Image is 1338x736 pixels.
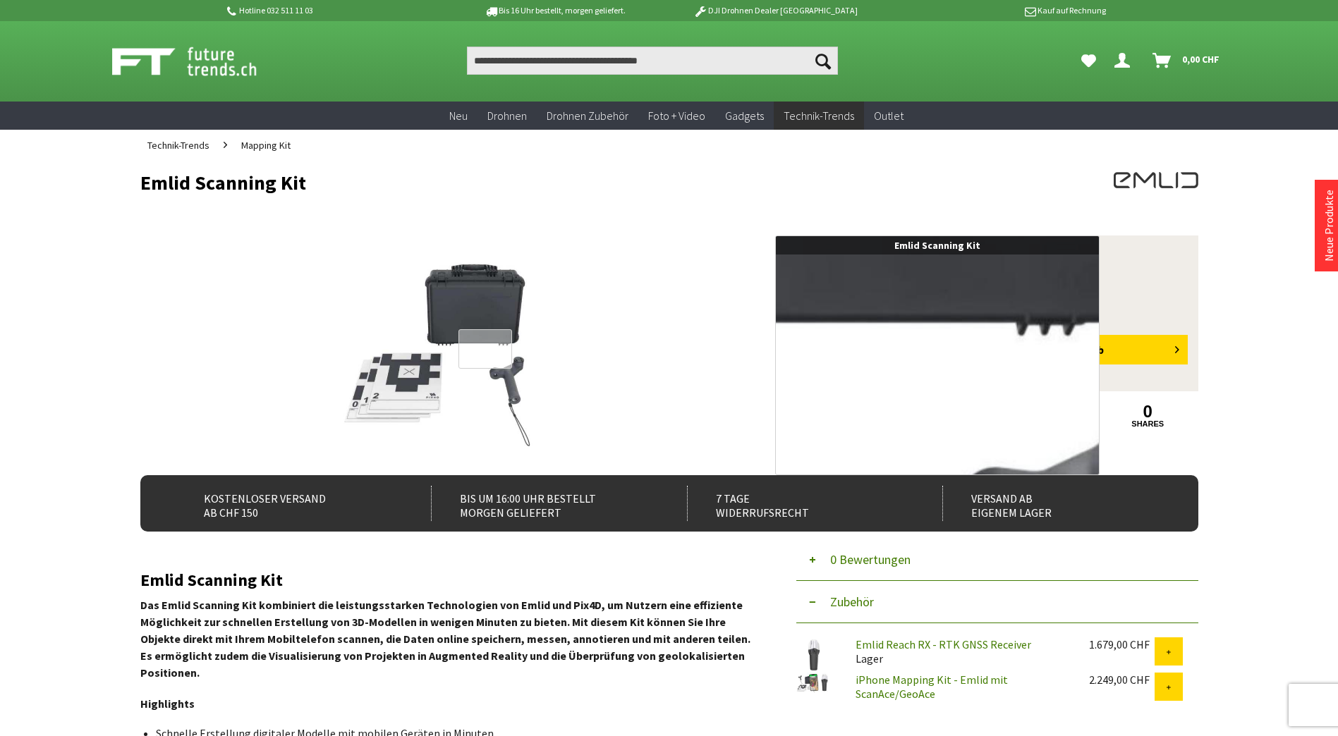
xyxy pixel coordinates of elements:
[774,102,864,130] a: Technik-Trends
[487,109,527,123] span: Drohnen
[894,239,980,252] span: Emlid Scanning Kit
[856,673,1008,701] a: iPhone Mapping Kit - Emlid mit ScanAce/GeoAce
[874,109,904,123] span: Outlet
[1089,637,1155,651] div: 1.679,00 CHF
[1147,47,1227,75] a: Warenkorb
[140,130,217,161] a: Technik-Trends
[478,102,537,130] a: Drohnen
[856,637,1031,651] a: Emlid Reach RX - RTK GNSS Receiver
[886,2,1106,19] p: Kauf auf Rechnung
[445,2,665,19] p: Bis 16 Uhr bestellt, morgen geliefert.
[537,102,638,130] a: Drohnen Zubehör
[1114,172,1198,188] img: EMLID
[140,571,754,589] h2: Emlid Scanning Kit
[715,102,774,130] a: Gadgets
[140,172,987,193] h1: Emlid Scanning Kit
[112,44,288,79] img: Shop Futuretrends - zur Startseite wechseln
[665,2,885,19] p: DJI Drohnen Dealer [GEOGRAPHIC_DATA]
[1182,48,1220,70] span: 0,00 CHF
[140,598,750,680] strong: Das Emlid Scanning Kit kombiniert die leistungsstarken Technologien von Emlid und Pix4D, um Nutze...
[1089,673,1155,687] div: 2.249,00 CHF
[431,486,656,521] div: Bis um 16:00 Uhr bestellt Morgen geliefert
[176,486,401,521] div: Kostenloser Versand ab CHF 150
[1099,419,1197,429] a: shares
[796,637,832,673] img: Emlid Reach RX - RTK GNSS Receiver
[547,109,628,123] span: Drohnen Zubehör
[140,697,195,711] strong: Highlights
[864,102,913,130] a: Outlet
[241,139,291,152] span: Mapping Kit
[796,539,1198,581] button: 0 Bewertungen
[225,2,445,19] p: Hotline 032 511 11 03
[638,102,715,130] a: Foto + Video
[1099,404,1197,419] a: 0
[234,130,298,161] a: Mapping Kit
[449,109,468,123] span: Neu
[687,486,912,521] div: 7 Tage Widerrufsrecht
[844,637,1078,666] div: Lager
[334,235,560,461] img: Emlid Scanning Kit
[1074,47,1103,75] a: Meine Favoriten
[439,102,478,130] a: Neu
[796,581,1198,623] button: Zubehör
[1322,190,1336,262] a: Neue Produkte
[725,109,764,123] span: Gadgets
[784,109,854,123] span: Technik-Trends
[942,486,1167,521] div: Versand ab eigenem Lager
[796,673,832,692] img: iPhone Mapping Kit - Emlid mit ScanAce/GeoAce
[1109,47,1141,75] a: Dein Konto
[467,47,838,75] input: Produkt, Marke, Kategorie, EAN, Artikelnummer…
[808,47,838,75] button: Suchen
[648,109,705,123] span: Foto + Video
[147,139,209,152] span: Technik-Trends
